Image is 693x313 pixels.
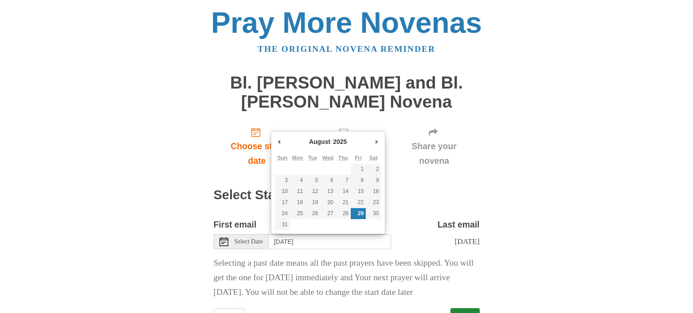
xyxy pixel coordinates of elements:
button: 12 [305,186,320,197]
button: 11 [290,186,305,197]
div: August [308,135,332,148]
button: 23 [366,197,381,208]
button: 5 [305,175,320,186]
button: 7 [336,175,351,186]
button: 2 [366,164,381,175]
button: 26 [305,208,320,219]
button: 6 [320,175,335,186]
a: Choose start date [214,120,301,173]
button: 28 [336,208,351,219]
button: 31 [275,219,290,230]
button: 20 [320,197,335,208]
abbr: Wednesday [322,155,333,161]
h1: Bl. [PERSON_NAME] and Bl. [PERSON_NAME] Novena [214,73,480,111]
button: 18 [290,197,305,208]
label: First email [214,217,257,232]
button: Next Month [372,135,381,148]
a: Invite your friends [300,120,388,173]
button: 27 [320,208,335,219]
button: 30 [366,208,381,219]
abbr: Sunday [277,155,287,161]
span: Choose start date [223,139,292,168]
button: 19 [305,197,320,208]
a: The original novena reminder [258,44,435,54]
button: 21 [336,197,351,208]
button: 4 [290,175,305,186]
span: Share your novena [398,139,471,168]
label: Last email [438,217,480,232]
button: 29 [351,208,366,219]
button: 24 [275,208,290,219]
button: 1 [351,164,366,175]
abbr: Friday [355,155,361,161]
button: 25 [290,208,305,219]
button: 9 [366,175,381,186]
abbr: Thursday [338,155,348,161]
button: 10 [275,186,290,197]
button: 14 [336,186,351,197]
button: 16 [366,186,381,197]
input: Use the arrow keys to pick a date [269,234,391,249]
p: Selecting a past date means all the past prayers have been skipped. You will get the one for [DAT... [214,256,480,300]
span: Select Date [235,239,263,245]
abbr: Monday [292,155,303,161]
a: Pray More Novenas [211,6,482,39]
button: 15 [351,186,366,197]
abbr: Tuesday [308,155,317,161]
button: 17 [275,197,290,208]
h2: Select Start Date [214,188,480,202]
abbr: Saturday [369,155,378,161]
span: [DATE] [454,237,479,246]
button: 3 [275,175,290,186]
button: 13 [320,186,335,197]
div: 2025 [332,135,348,148]
button: Previous Month [275,135,284,148]
a: Share your novena [389,120,480,173]
button: 22 [351,197,366,208]
button: 8 [351,175,366,186]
